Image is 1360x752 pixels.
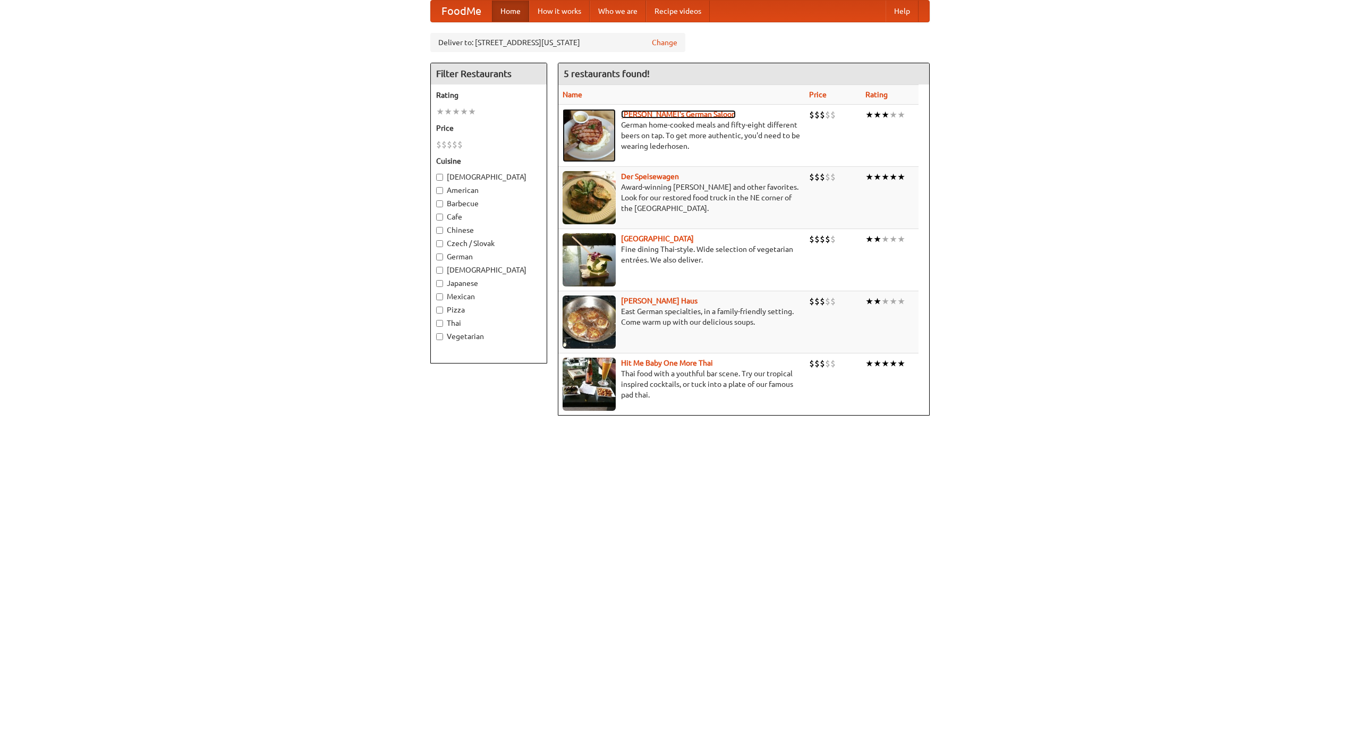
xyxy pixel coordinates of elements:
li: $ [447,139,452,150]
li: $ [809,295,814,307]
li: $ [830,295,836,307]
li: $ [809,358,814,369]
a: Der Speisewagen [621,172,679,181]
label: Mexican [436,291,541,302]
li: $ [809,109,814,121]
h5: Rating [436,90,541,100]
li: ★ [881,171,889,183]
li: $ [825,109,830,121]
input: American [436,187,443,194]
label: Vegetarian [436,331,541,342]
li: $ [814,233,820,245]
label: [DEMOGRAPHIC_DATA] [436,172,541,182]
li: $ [830,233,836,245]
li: ★ [897,358,905,369]
img: satay.jpg [563,233,616,286]
a: [PERSON_NAME] Haus [621,297,698,305]
a: FoodMe [431,1,492,22]
li: $ [830,358,836,369]
li: ★ [873,358,881,369]
li: $ [825,233,830,245]
li: ★ [881,358,889,369]
li: $ [457,139,463,150]
p: Fine dining Thai-style. Wide selection of vegetarian entrées. We also deliver. [563,244,801,265]
li: $ [814,295,820,307]
img: speisewagen.jpg [563,171,616,224]
li: $ [825,295,830,307]
input: Barbecue [436,200,443,207]
li: $ [830,171,836,183]
li: ★ [460,106,468,117]
input: Japanese [436,280,443,287]
li: ★ [889,109,897,121]
p: Award-winning [PERSON_NAME] and other favorites. Look for our restored food truck in the NE corne... [563,182,801,214]
h5: Price [436,123,541,133]
li: ★ [865,171,873,183]
div: Deliver to: [STREET_ADDRESS][US_STATE] [430,33,685,52]
li: $ [820,109,825,121]
label: German [436,251,541,262]
li: ★ [468,106,476,117]
label: Thai [436,318,541,328]
input: Cafe [436,214,443,221]
li: $ [820,233,825,245]
label: Japanese [436,278,541,289]
a: [PERSON_NAME]'s German Saloon [621,110,736,119]
a: Recipe videos [646,1,710,22]
b: [GEOGRAPHIC_DATA] [621,234,694,243]
input: Pizza [436,307,443,314]
a: Rating [865,90,888,99]
li: $ [814,358,820,369]
h5: Cuisine [436,156,541,166]
input: [DEMOGRAPHIC_DATA] [436,267,443,274]
p: East German specialties, in a family-friendly setting. Come warm up with our delicious soups. [563,306,801,327]
li: ★ [865,358,873,369]
li: ★ [881,233,889,245]
li: $ [436,139,441,150]
input: Vegetarian [436,333,443,340]
input: [DEMOGRAPHIC_DATA] [436,174,443,181]
label: American [436,185,541,196]
li: ★ [452,106,460,117]
a: Name [563,90,582,99]
li: ★ [897,171,905,183]
li: ★ [865,109,873,121]
img: esthers.jpg [563,109,616,162]
li: ★ [897,233,905,245]
input: Mexican [436,293,443,300]
a: Who we are [590,1,646,22]
li: $ [825,171,830,183]
li: $ [452,139,457,150]
li: ★ [873,171,881,183]
li: ★ [889,171,897,183]
li: ★ [889,295,897,307]
li: $ [814,171,820,183]
label: Chinese [436,225,541,235]
li: $ [825,358,830,369]
li: ★ [873,233,881,245]
li: $ [820,171,825,183]
li: ★ [436,106,444,117]
label: [DEMOGRAPHIC_DATA] [436,265,541,275]
img: babythai.jpg [563,358,616,411]
input: Chinese [436,227,443,234]
li: ★ [897,295,905,307]
li: ★ [889,358,897,369]
li: ★ [865,233,873,245]
a: Hit Me Baby One More Thai [621,359,713,367]
input: German [436,254,443,260]
li: $ [820,295,825,307]
li: ★ [881,109,889,121]
li: $ [441,139,447,150]
h4: Filter Restaurants [431,63,547,85]
li: ★ [889,233,897,245]
li: ★ [881,295,889,307]
a: Home [492,1,529,22]
ng-pluralize: 5 restaurants found! [564,69,650,79]
label: Cafe [436,212,541,222]
a: How it works [529,1,590,22]
label: Czech / Slovak [436,238,541,249]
